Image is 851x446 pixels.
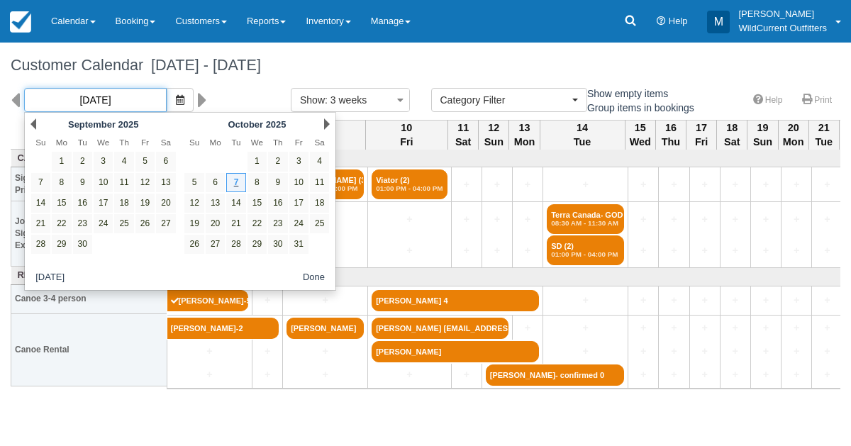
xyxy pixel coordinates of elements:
img: checkfront-main-nav-mini-logo.png [10,11,31,33]
span: September [68,119,116,130]
a: 11 [310,173,329,192]
a: 5 [184,173,204,192]
a: 28 [226,235,245,254]
a: + [256,367,279,382]
a: SD (2)01:00 PM - 04:00 PM [547,235,624,265]
a: + [516,243,539,258]
a: 30 [73,235,92,254]
a: [PERSON_NAME] [EMAIL_ADDRESS][PERSON_NAME][DOMAIN_NAME] [372,318,508,339]
a: + [632,177,655,192]
a: 8 [52,173,71,192]
a: + [755,320,777,335]
th: 12 Sun [479,120,509,150]
a: 3 [289,152,308,171]
a: + [256,344,279,359]
span: Friday [295,138,303,147]
a: 1 [52,152,71,171]
a: + [547,320,624,335]
a: + [287,367,364,382]
a: + [694,293,716,308]
a: + [694,344,716,359]
a: Help [745,90,791,111]
a: 4 [310,152,329,171]
a: + [547,177,624,192]
em: 01:00 PM - 04:00 PM [551,250,620,259]
span: Group items in bookings [571,102,706,112]
a: 8 [247,173,267,192]
span: Wednesday [97,138,109,147]
a: Canoe Adventures (5) [15,152,164,165]
span: Help [669,16,688,26]
th: Canoe Rental [11,313,167,386]
span: Sunday [35,138,45,147]
a: 6 [156,152,175,171]
a: + [256,293,279,308]
a: 7 [226,173,245,192]
a: 7 [31,173,50,192]
a: + [372,243,447,258]
a: [PERSON_NAME]-5 [167,290,249,311]
a: + [724,367,747,382]
a: + [455,367,478,382]
a: + [694,177,716,192]
a: + [724,320,747,335]
a: 26 [184,235,204,254]
a: 25 [310,214,329,233]
a: + [755,212,777,227]
span: Wednesday [251,138,263,147]
a: 4 [114,152,133,171]
span: Thursday [119,138,129,147]
a: + [516,320,539,335]
a: + [287,293,364,308]
a: + [662,243,685,258]
a: 20 [206,214,225,233]
span: 2025 [118,119,139,130]
span: 2025 [266,119,287,130]
th: 17 Fri [686,120,717,150]
a: + [455,212,478,227]
a: + [662,367,685,382]
a: 13 [206,194,225,213]
div: M [707,11,730,33]
a: + [694,243,716,258]
th: 15 Wed [625,120,655,150]
a: 23 [268,214,287,233]
a: + [785,293,808,308]
a: 21 [31,214,50,233]
th: 19 Sun [747,120,778,150]
span: October [228,119,263,130]
a: + [632,367,655,382]
button: [DATE] [30,269,69,286]
a: 24 [289,214,308,233]
a: 1 [247,152,267,171]
a: + [755,243,777,258]
a: 2 [73,152,92,171]
a: + [455,177,478,192]
a: + [785,243,808,258]
a: + [755,177,777,192]
a: 21 [226,214,245,233]
a: 29 [52,235,71,254]
a: 14 [226,194,245,213]
a: + [755,344,777,359]
a: 6 [206,173,225,192]
a: + [171,367,248,382]
a: [PERSON_NAME]-2 [167,318,279,339]
th: 11 Sat [448,120,479,150]
a: + [816,320,838,335]
a: 22 [52,214,71,233]
a: + [724,344,747,359]
a: + [755,293,777,308]
a: 26 [135,214,155,233]
a: 13 [156,173,175,192]
a: 31 [289,235,308,254]
a: Terra Canada- GODIN- (2)08:30 AM - 11:30 AM [547,204,624,234]
a: + [662,344,685,359]
a: + [455,243,478,258]
a: 19 [135,194,155,213]
a: + [724,243,747,258]
a: [PERSON_NAME] [372,341,539,362]
a: + [287,344,364,359]
a: + [372,212,447,227]
a: + [816,344,838,359]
